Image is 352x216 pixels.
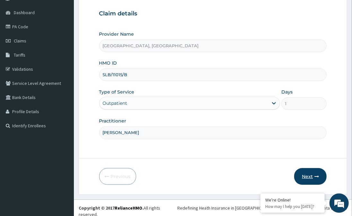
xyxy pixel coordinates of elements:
[115,205,142,211] a: RelianceHMO
[14,52,25,58] span: Tariffs
[294,168,327,185] button: Next
[177,205,347,211] div: Redefining Heath Insurance in [GEOGRAPHIC_DATA] using Telemedicine and Data Science!
[99,10,327,17] h3: Claim details
[99,89,135,95] label: Type of Service
[79,205,144,211] strong: Copyright © 2017 .
[99,60,117,66] label: HMO ID
[99,168,136,185] button: Previous
[14,38,26,44] span: Claims
[99,118,127,124] label: Practitioner
[33,36,108,44] div: Chat with us now
[99,31,134,37] label: Provider Name
[265,197,320,203] div: We're Online!
[103,100,128,106] div: Outpatient
[99,126,327,139] input: Enter Name
[99,68,327,81] input: Enter HMO ID
[105,3,121,19] div: Minimize live chat window
[281,89,293,95] label: Days
[3,146,122,168] textarea: Type your message and hit 'Enter'
[12,32,26,48] img: d_794563401_company_1708531726252_794563401
[37,66,89,131] span: We're online!
[265,204,320,209] p: How may I help you today?
[14,10,35,15] span: Dashboard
